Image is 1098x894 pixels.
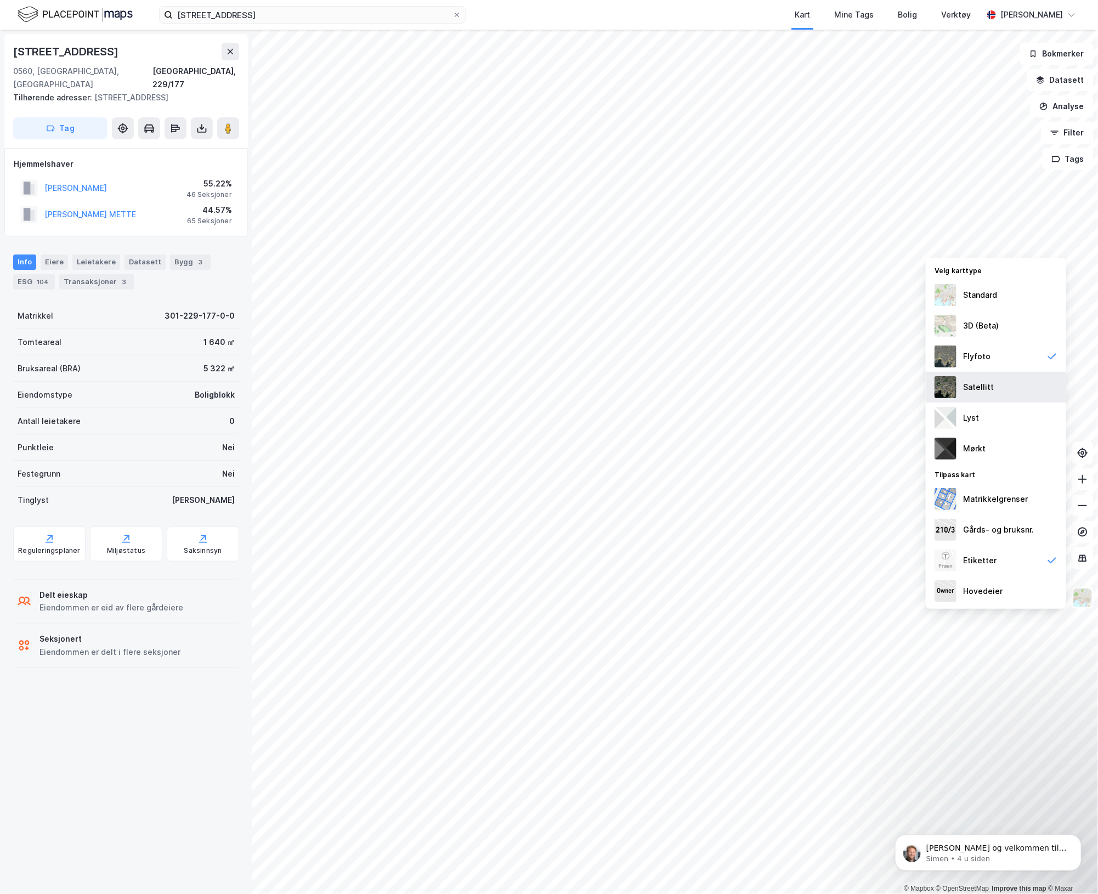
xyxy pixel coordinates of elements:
[170,254,211,270] div: Bygg
[222,467,235,480] div: Nei
[13,91,230,104] div: [STREET_ADDRESS]
[124,254,166,270] div: Datasett
[935,580,956,602] img: majorOwner.b5e170eddb5c04bfeeff.jpeg
[229,415,235,428] div: 0
[41,254,68,270] div: Eiere
[18,494,49,507] div: Tinglyst
[926,464,1066,484] div: Tilpass kart
[13,274,55,290] div: ESG
[992,885,1046,892] a: Improve this map
[935,438,956,460] img: nCdM7BzjoCAAAAAElFTkSuQmCC
[879,812,1098,889] iframe: Intercom notifications melding
[13,65,152,91] div: 0560, [GEOGRAPHIC_DATA], [GEOGRAPHIC_DATA]
[203,336,235,349] div: 1 640 ㎡
[963,493,1028,506] div: Matrikkelgrenser
[13,117,107,139] button: Tag
[39,589,183,602] div: Delt eieskap
[39,632,180,646] div: Seksjonert
[935,519,956,541] img: cadastreKeys.547ab17ec502f5a4ef2b.jpeg
[834,8,874,21] div: Mine Tags
[152,65,239,91] div: [GEOGRAPHIC_DATA], 229/177
[1043,148,1094,170] button: Tags
[186,190,232,199] div: 46 Seksjoner
[935,376,956,398] img: 9k=
[14,157,239,171] div: Hjemmelshaver
[935,488,956,510] img: cadastreBorders.cfe08de4b5ddd52a10de.jpeg
[18,388,72,401] div: Eiendomstype
[13,254,36,270] div: Info
[18,362,81,375] div: Bruksareal (BRA)
[935,407,956,429] img: luj3wr1y2y3+OchiMxRmMxRlscgabnMEmZ7DJGWxyBpucwSZnsMkZbHIGm5zBJmewyRlscgabnMEmZ7DJGWxyBpucwSZnsMkZ...
[963,411,979,425] div: Lyst
[59,274,134,290] div: Transaksjoner
[1020,43,1094,65] button: Bokmerker
[1030,95,1094,117] button: Analyse
[18,336,61,349] div: Tomteareal
[1041,122,1094,144] button: Filter
[184,546,222,555] div: Saksinnsyn
[898,8,917,21] div: Bolig
[35,276,50,287] div: 104
[795,8,810,21] div: Kart
[963,554,997,567] div: Etiketter
[18,5,133,24] img: logo.f888ab2527a4732fd821a326f86c7f29.svg
[935,550,956,572] img: Z
[39,646,180,659] div: Eiendommen er delt i flere seksjoner
[187,203,232,217] div: 44.57%
[18,441,54,454] div: Punktleie
[195,388,235,401] div: Boligblokk
[187,217,232,225] div: 65 Seksjoner
[48,32,188,84] span: [PERSON_NAME] og velkommen til Newsec Maps, [PERSON_NAME] det er du lurer på så er det bare å ta ...
[18,309,53,322] div: Matrikkel
[963,288,997,302] div: Standard
[904,885,934,892] a: Mapbox
[72,254,120,270] div: Leietakere
[963,319,999,332] div: 3D (Beta)
[1000,8,1063,21] div: [PERSON_NAME]
[963,523,1034,536] div: Gårds- og bruksnr.
[963,381,994,394] div: Satellitt
[935,284,956,306] img: Z
[222,441,235,454] div: Nei
[941,8,971,21] div: Verktøy
[173,7,452,23] input: Søk på adresse, matrikkel, gårdeiere, leietakere eller personer
[165,309,235,322] div: 301-229-177-0-0
[935,346,956,367] img: Z
[963,585,1003,598] div: Hovedeier
[39,601,183,614] div: Eiendommen er eid av flere gårdeiere
[119,276,130,287] div: 3
[172,494,235,507] div: [PERSON_NAME]
[186,177,232,190] div: 55.22%
[107,546,145,555] div: Miljøstatus
[18,467,60,480] div: Festegrunn
[936,885,989,892] a: OpenStreetMap
[926,260,1066,280] div: Velg karttype
[963,442,986,455] div: Mørkt
[48,42,189,52] p: Message from Simen, sent 4 u siden
[195,257,206,268] div: 3
[1027,69,1094,91] button: Datasett
[18,546,80,555] div: Reguleringsplaner
[18,415,81,428] div: Antall leietakere
[963,350,991,363] div: Flyfoto
[13,43,121,60] div: [STREET_ADDRESS]
[935,315,956,337] img: Z
[1072,587,1093,608] img: Z
[203,362,235,375] div: 5 322 ㎡
[13,93,94,102] span: Tilhørende adresser:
